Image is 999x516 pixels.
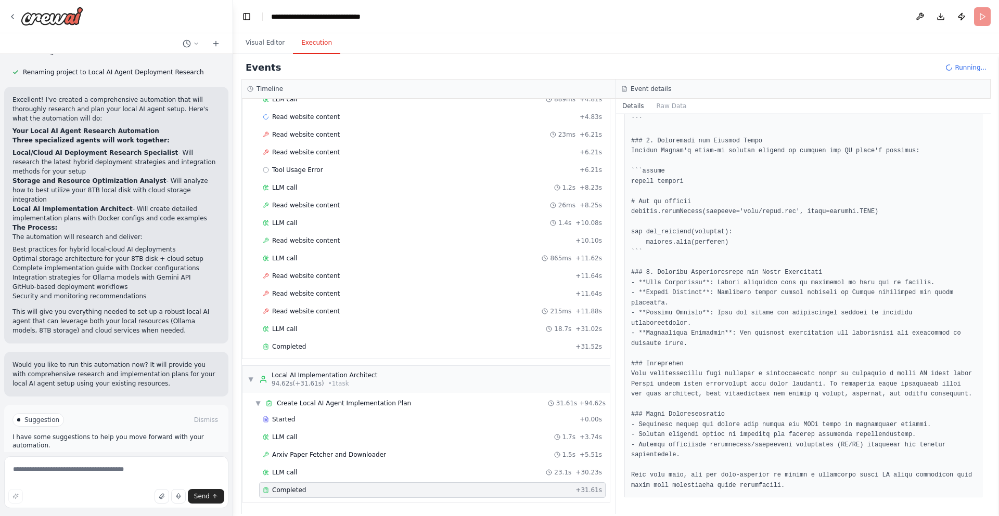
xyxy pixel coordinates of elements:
[955,63,987,72] span: Running...
[558,130,575,139] span: 23ms
[580,130,602,139] span: + 6.21s
[12,292,220,301] li: Security and monitoring recommendations
[554,325,571,333] span: 18.7s
[558,219,571,227] span: 1.4s
[272,166,323,174] span: Tool Usage Error
[12,254,220,263] li: Optimal storage architecture for your 8TB disk + cloud setup
[580,451,602,459] span: + 5.51s
[575,325,602,333] span: + 31.02s
[178,37,203,50] button: Switch to previous chat
[616,99,650,113] button: Details
[194,492,210,500] span: Send
[12,282,220,292] li: GitHub-based deployment workflows
[272,219,297,227] span: LLM call
[12,95,220,123] p: Excellent! I've created a comprehensive automation that will thoroughly research and plan your lo...
[575,272,602,280] span: + 11.64s
[12,273,220,282] li: Integration strategies for Ollama models with Gemini API
[580,166,602,174] span: + 6.21s
[12,148,220,176] p: - Will research the latest hybrid deployment strategies and integration methods for your setup
[272,272,340,280] span: Read website content
[255,399,261,407] span: ▼
[580,201,602,209] span: + 8.25s
[556,399,578,407] span: 31.61s
[8,489,23,504] button: Improve this prompt
[650,99,693,113] button: Raw Data
[272,130,340,139] span: Read website content
[328,379,349,388] span: • 1 task
[575,486,602,494] span: + 31.61s
[550,254,571,262] span: 865ms
[550,307,571,315] span: 215ms
[208,37,224,50] button: Start a new chat
[12,176,220,204] p: - Will analyze how to best utilize your 8TB local disk with cloud storage integration
[272,95,297,103] span: LLM call
[575,289,602,298] span: + 11.64s
[575,254,602,262] span: + 11.62s
[239,9,254,24] button: Hide left sidebar
[12,307,220,335] p: This will give you everything needed to set up a robust local AI agent that can leverage both you...
[12,127,159,135] strong: Your Local AI Agent Research Automation
[272,433,297,441] span: LLM call
[293,32,340,54] button: Execution
[12,263,220,273] li: Complete implementation guide with Docker configurations
[562,183,575,192] span: 1.2s
[272,113,340,121] span: Read website content
[580,433,602,441] span: + 3.74s
[237,32,293,54] button: Visual Editor
[192,415,220,425] button: Dismiss
[23,68,204,76] span: Renaming project to Local AI Agent Deployment Research
[12,205,133,213] strong: Local AI Implementation Architect
[554,468,571,477] span: 23.1s
[580,183,602,192] span: + 8.23s
[12,224,57,231] strong: The Process:
[272,325,297,333] span: LLM call
[575,307,602,315] span: + 11.88s
[248,375,254,383] span: ▼
[580,95,602,103] span: + 4.81s
[272,342,306,351] span: Completed
[24,416,59,424] span: Suggestion
[272,371,377,379] div: Local AI Implementation Architect
[575,342,602,351] span: + 31.52s
[257,85,283,93] h3: Timeline
[246,60,281,75] h2: Events
[272,415,295,424] span: Started
[272,148,340,156] span: Read website content
[575,236,602,245] span: + 10.10s
[575,468,602,477] span: + 30.23s
[271,11,399,22] nav: breadcrumb
[171,489,186,504] button: Click to speak your automation idea
[579,399,606,407] span: + 94.62s
[631,85,671,93] h3: Event details
[575,219,602,227] span: + 10.08s
[12,245,220,254] li: Best practices for hybrid local-cloud AI deployments
[272,486,306,494] span: Completed
[554,95,575,103] span: 889ms
[558,201,575,209] span: 26ms
[272,307,340,315] span: Read website content
[12,177,166,184] strong: Storage and Resource Optimization Analyst
[155,489,169,504] button: Upload files
[272,379,324,388] span: 94.62s (+31.61s)
[12,232,220,242] p: The automation will research and deliver:
[12,433,220,449] p: I have some suggestions to help you move forward with your automation.
[580,148,602,156] span: + 6.21s
[12,137,170,144] strong: Three specialized agents will work together:
[12,360,220,388] p: Would you like to run this automation now? It will provide you with comprehensive research and im...
[272,236,340,245] span: Read website content
[272,201,340,209] span: Read website content
[580,113,602,121] span: + 4.83s
[277,399,411,407] span: Create Local AI Agent Implementation Plan
[21,7,83,25] img: Logo
[272,289,340,298] span: Read website content
[272,468,297,477] span: LLM call
[562,451,575,459] span: 1.5s
[562,433,575,441] span: 1.7s
[188,489,224,504] button: Send
[12,204,220,223] p: - Will create detailed implementation plans with Docker configs and code examples
[580,415,602,424] span: + 0.00s
[12,149,178,156] strong: Local/Cloud AI Deployment Research Specialist
[272,254,297,262] span: LLM call
[272,451,386,459] span: Arxiv Paper Fetcher and Downloader
[272,183,297,192] span: LLM call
